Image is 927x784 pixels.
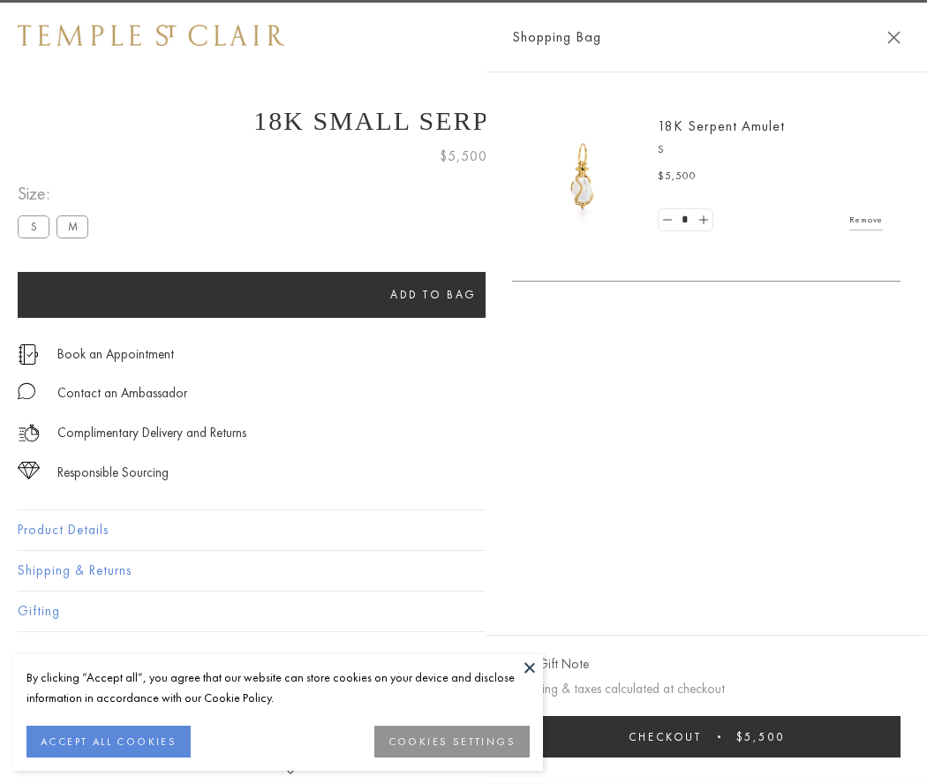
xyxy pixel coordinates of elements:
[849,210,883,230] a: Remove
[18,462,40,479] img: icon_sourcing.svg
[512,653,589,675] button: Add Gift Note
[530,124,636,230] img: P51836-E11SERPPV
[736,729,785,744] span: $5,500
[18,422,40,444] img: icon_delivery.svg
[694,209,712,231] a: Set quantity to 2
[18,179,95,208] span: Size:
[512,716,901,758] button: Checkout $5,500
[658,141,883,159] p: S
[18,25,284,46] img: Temple St. Clair
[374,726,530,758] button: COOKIES SETTINGS
[26,667,530,708] div: By clicking “Accept all”, you agree that our website can store cookies on your device and disclos...
[18,272,849,318] button: Add to bag
[658,168,697,185] span: $5,500
[26,726,191,758] button: ACCEPT ALL COOKIES
[18,382,35,400] img: MessageIcon-01_2.svg
[57,344,174,364] a: Book an Appointment
[512,26,601,49] span: Shopping Bag
[18,592,909,631] button: Gifting
[18,215,49,237] label: S
[18,510,909,550] button: Product Details
[390,287,477,302] span: Add to bag
[57,462,169,484] div: Responsible Sourcing
[57,422,246,444] p: Complimentary Delivery and Returns
[57,215,88,237] label: M
[18,551,909,591] button: Shipping & Returns
[57,382,187,404] div: Contact an Ambassador
[659,209,676,231] a: Set quantity to 0
[658,117,785,135] a: 18K Serpent Amulet
[18,344,39,365] img: icon_appointment.svg
[440,145,487,168] span: $5,500
[629,729,702,744] span: Checkout
[887,31,901,44] button: Close Shopping Bag
[18,106,909,136] h1: 18K Small Serpent Amulet
[512,678,901,700] p: Shipping & taxes calculated at checkout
